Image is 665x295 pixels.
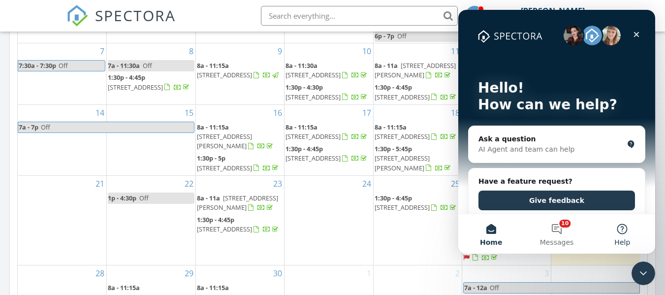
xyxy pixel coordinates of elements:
td: Go to September 7, 2025 [18,43,107,105]
img: The Best Home Inspection Software - Spectora [66,5,88,27]
span: 7a - 11:30a [108,61,140,70]
span: [STREET_ADDRESS][PERSON_NAME] [197,194,278,212]
span: 8a - 11:15a [197,283,229,292]
a: 8a - 11:15a [STREET_ADDRESS] [375,123,458,141]
span: [STREET_ADDRESS] [197,164,252,172]
span: 8a - 11a [197,194,220,202]
a: Go to September 15, 2025 [183,105,195,121]
span: 1:30p - 4:45p [375,83,412,92]
a: 1:30p - 4:45p [STREET_ADDRESS] [197,214,284,235]
a: Go to September 10, 2025 [360,43,373,59]
a: 1:30p - 4:45p [STREET_ADDRESS] [375,83,458,101]
a: Go to September 18, 2025 [449,105,462,121]
a: Go to September 22, 2025 [183,176,195,192]
span: [STREET_ADDRESS] [108,83,163,92]
td: Go to September 22, 2025 [107,175,196,265]
a: 1:30p - 4:45p [STREET_ADDRESS] [375,194,458,212]
span: [STREET_ADDRESS] [375,132,430,141]
a: 8a - 11:15a [STREET_ADDRESS][PERSON_NAME] [197,122,284,153]
span: [STREET_ADDRESS][PERSON_NAME] [375,154,430,172]
a: 1:30p - 4:45p [STREET_ADDRESS] [375,193,461,214]
span: Off [139,194,149,202]
span: 7a - 12a [464,283,488,293]
td: Go to September 21, 2025 [18,175,107,265]
span: [STREET_ADDRESS] [375,93,430,101]
a: Go to September 11, 2025 [449,43,462,59]
span: 8a - 11:15a [197,123,229,131]
td: Go to September 15, 2025 [107,104,196,175]
td: Go to September 17, 2025 [285,104,374,175]
td: Go to September 14, 2025 [18,104,107,175]
td: Go to September 16, 2025 [195,104,285,175]
a: 1:30p - 4:45p [STREET_ADDRESS] [285,144,369,163]
input: Search everything... [261,6,458,26]
span: Off [41,123,50,131]
span: 1:30p - 4:45p [108,73,145,82]
a: 1:30p - 5p [STREET_ADDRESS] [197,153,284,174]
a: 8a - 11a [STREET_ADDRESS][PERSON_NAME] [197,193,284,214]
span: 1p - 4:30p [108,194,136,202]
td: Go to September 10, 2025 [285,43,374,105]
span: 8a - 11:15a [108,283,140,292]
span: Off [143,61,152,70]
a: 8a - 11a [STREET_ADDRESS][PERSON_NAME] [197,194,278,212]
span: 8a - 11:15a [285,123,317,131]
a: Go to October 3, 2025 [542,265,551,281]
a: Go to September 23, 2025 [271,176,284,192]
a: 8a - 11:15a [STREET_ADDRESS] [285,122,372,143]
a: 1:30p - 4:45p [STREET_ADDRESS] [285,143,372,164]
a: Go to September 29, 2025 [183,265,195,281]
span: 7a - 7p [18,122,39,132]
a: Go to September 14, 2025 [94,105,106,121]
span: [STREET_ADDRESS] [285,93,341,101]
span: [STREET_ADDRESS][PERSON_NAME] [197,132,252,150]
a: 8a - 11:30a [STREET_ADDRESS] [285,60,372,81]
span: 1:30p - 4:45p [375,194,412,202]
span: [STREET_ADDRESS] [375,203,430,212]
span: 1:30p - 5:45p [375,144,412,153]
a: 8a - 11a [STREET_ADDRESS][PERSON_NAME] [375,60,461,81]
span: 7:30a - 7:30p [18,61,57,71]
a: 1:30p - 5:45p [STREET_ADDRESS][PERSON_NAME] [375,143,461,174]
div: [PERSON_NAME] [521,6,585,16]
a: Go to September 25, 2025 [449,176,462,192]
td: Go to September 23, 2025 [195,175,285,265]
span: 8a - 11:15a [197,61,229,70]
a: Go to September 17, 2025 [360,105,373,121]
a: 8a - 11a [STREET_ADDRESS][PERSON_NAME] [375,61,456,79]
a: Go to September 28, 2025 [94,265,106,281]
a: Go to September 30, 2025 [271,265,284,281]
td: Go to September 9, 2025 [195,43,285,105]
span: 1:30p - 4:30p [285,83,323,92]
a: Go to September 8, 2025 [187,43,195,59]
a: 1:30p - 4:45p [STREET_ADDRESS] [197,215,280,233]
a: 1:30p - 4:45p [STREET_ADDRESS] [108,72,194,93]
a: Go to September 24, 2025 [360,176,373,192]
a: 8a - 11:15a [STREET_ADDRESS] [285,123,369,141]
span: SPECTORA [95,5,176,26]
a: 1:30p - 4:45p [STREET_ADDRESS] [108,73,191,91]
a: Go to October 1, 2025 [365,265,373,281]
span: Off [490,283,499,292]
span: [STREET_ADDRESS] [285,132,341,141]
a: Go to September 9, 2025 [276,43,284,59]
span: 1:30p - 5p [197,154,225,163]
a: 8a - 11:15a [STREET_ADDRESS] [375,122,461,143]
span: 8a - 11:30a [285,61,317,70]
